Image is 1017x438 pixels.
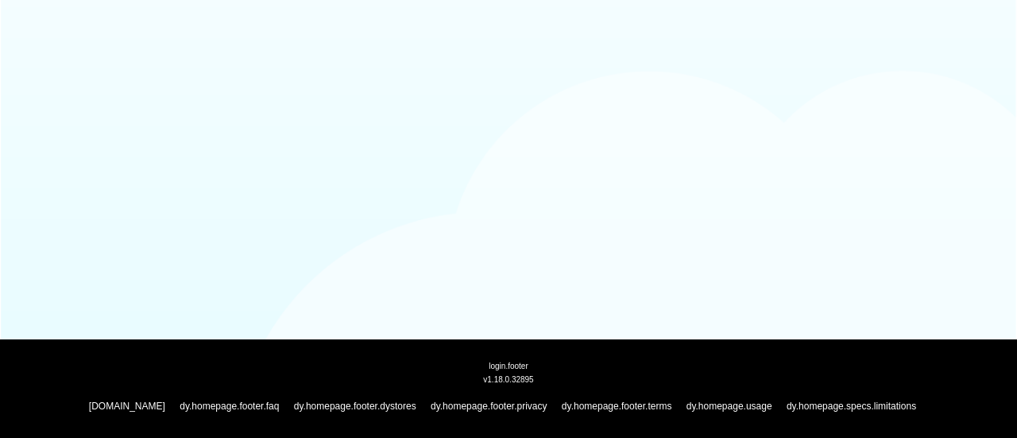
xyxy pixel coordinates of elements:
a: dy.homepage.specs.limitations [787,401,916,412]
span: login.footer [489,360,528,370]
a: dy.homepage.footer.terms [562,401,672,412]
a: dy.homepage.footer.faq [180,401,279,412]
span: v1.18.0.32895 [483,374,533,384]
a: dy.homepage.footer.privacy [431,401,547,412]
a: [DOMAIN_NAME] [89,401,165,412]
a: dy.homepage.usage [686,401,772,412]
a: dy.homepage.footer.dystores [294,401,416,412]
